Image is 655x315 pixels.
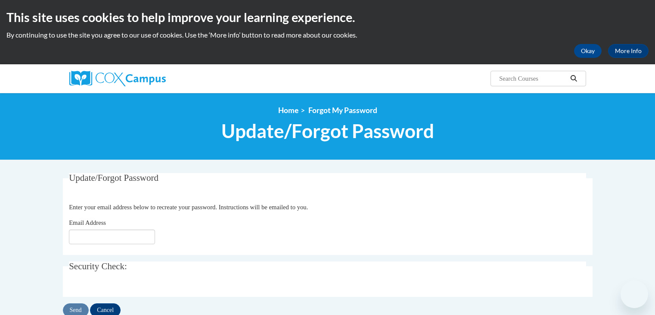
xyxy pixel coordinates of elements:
span: Security Check: [69,261,127,271]
input: Search Courses [498,73,567,84]
a: Cox Campus [69,71,233,86]
span: Email Address [69,219,106,226]
a: Home [278,106,298,115]
button: Okay [574,44,602,58]
span: Forgot My Password [308,106,377,115]
button: Search [567,73,580,84]
img: Cox Campus [69,71,166,86]
a: More Info [608,44,649,58]
h2: This site uses cookies to help improve your learning experience. [6,9,649,26]
iframe: Button to launch messaging window [621,280,648,308]
span: Update/Forgot Password [221,120,434,142]
span: Update/Forgot Password [69,173,158,183]
span: Enter your email address below to recreate your password. Instructions will be emailed to you. [69,204,308,211]
p: By continuing to use the site you agree to our use of cookies. Use the ‘More info’ button to read... [6,30,649,40]
input: Email [69,230,155,244]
